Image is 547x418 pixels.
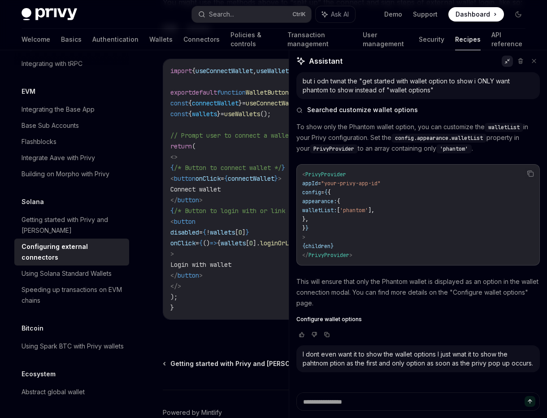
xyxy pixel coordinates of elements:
div: Building on Morpho with Privy [22,169,109,179]
span: { [203,228,206,236]
a: Configure wallet options [296,316,540,323]
span: 0 [249,239,253,247]
span: appId [302,180,318,187]
span: Assistant [309,56,343,66]
span: { [302,243,305,250]
a: API reference [491,29,525,50]
span: /* Button to login with or link the most recently connected wallet */ [174,207,421,215]
a: Configuring external connectors [14,239,129,266]
span: PrivyProvider [305,171,346,178]
span: const [170,110,188,118]
span: = [221,110,224,118]
div: Abstract global wallet [22,387,85,397]
span: useConnectWallet [195,67,253,75]
span: < [302,171,305,178]
span: { [188,99,192,107]
span: }, [302,216,308,223]
span: ] [242,228,246,236]
span: { [327,189,330,196]
span: // Prompt user to connect a wallet with Privy modal [170,131,353,139]
span: config.appearance.walletList [395,135,483,142]
span: /* Button to connect wallet */ [174,164,282,172]
a: Basics [61,29,82,50]
span: Ask AI [331,10,349,19]
span: ); [170,293,178,301]
span: > [349,252,352,259]
span: = [195,239,199,247]
span: } [246,228,249,236]
p: This will ensure that only the Phantom wallet is displayed as an option in the wallet connection ... [296,276,540,309]
span: } [274,174,278,183]
img: dark logo [22,8,77,21]
div: Speeding up transactions on EVM chains [22,284,124,306]
span: = [318,180,321,187]
span: , [253,67,256,75]
span: = [221,174,224,183]
p: To show only the Phantom wallet option, you can customize the in your Privy configuration. Set th... [296,122,540,154]
button: Search...CtrlK [192,6,311,22]
a: Wallets [149,29,173,50]
a: Dashboard [448,7,504,22]
span: wallets [210,228,235,236]
span: button [178,196,199,204]
span: useWallets [256,67,292,75]
span: => [210,239,217,247]
a: Welcome [22,29,50,50]
span: ( [192,142,195,150]
span: onClick [170,239,195,247]
span: { [199,239,203,247]
h5: Ecosystem [22,369,56,379]
span: function [217,88,246,96]
span: } [305,225,308,232]
h5: Bitcoin [22,323,43,334]
span: </ [170,196,178,204]
a: Security [419,29,444,50]
a: Getting started with Privy and [PERSON_NAME] [164,359,319,368]
a: Recipes [455,29,481,50]
span: connectWallet [192,99,239,107]
span: { [192,67,195,75]
span: { [217,239,221,247]
span: } [217,110,221,118]
span: { [224,174,228,183]
span: connectWallet [228,174,274,183]
span: Login with wallet [170,261,231,269]
span: </> [170,282,181,290]
span: > [278,174,282,183]
span: PrivyProvider [308,252,349,259]
span: "your-privy-app-id" [321,180,381,187]
span: </ [170,271,178,279]
span: 0 [239,228,242,236]
div: Integrate Aave with Privy [22,152,95,163]
span: loginOrLink [260,239,300,247]
span: = [321,189,324,196]
span: const [170,99,188,107]
a: Integrating the Base App [14,101,129,118]
span: Connect wallet [170,185,221,193]
a: Policies & controls [230,29,277,50]
a: Speeding up transactions on EVM chains [14,282,129,309]
div: I dont even want it to show the wallet options I just wnat it to show the pahtnom ption as the fi... [303,350,534,368]
span: } [239,99,242,107]
span: 'phantom' [440,145,468,152]
span: useConnectWallet [246,99,303,107]
a: Transaction management [287,29,352,50]
span: ], [368,207,374,214]
span: Dashboard [456,10,490,19]
span: Getting started with Privy and [PERSON_NAME] [170,359,319,368]
span: button [174,174,195,183]
div: Search... [209,9,234,20]
span: ! [206,228,210,236]
span: { [337,198,340,205]
a: Support [413,10,438,19]
span: export [170,88,192,96]
span: button [174,218,195,226]
span: PrivyProvider [313,145,354,152]
span: } [282,164,285,172]
span: = [242,99,246,107]
span: < [170,174,174,183]
span: default [192,88,217,96]
span: import [170,67,192,75]
span: { [188,110,192,118]
a: Abstract global wallet [14,384,129,400]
